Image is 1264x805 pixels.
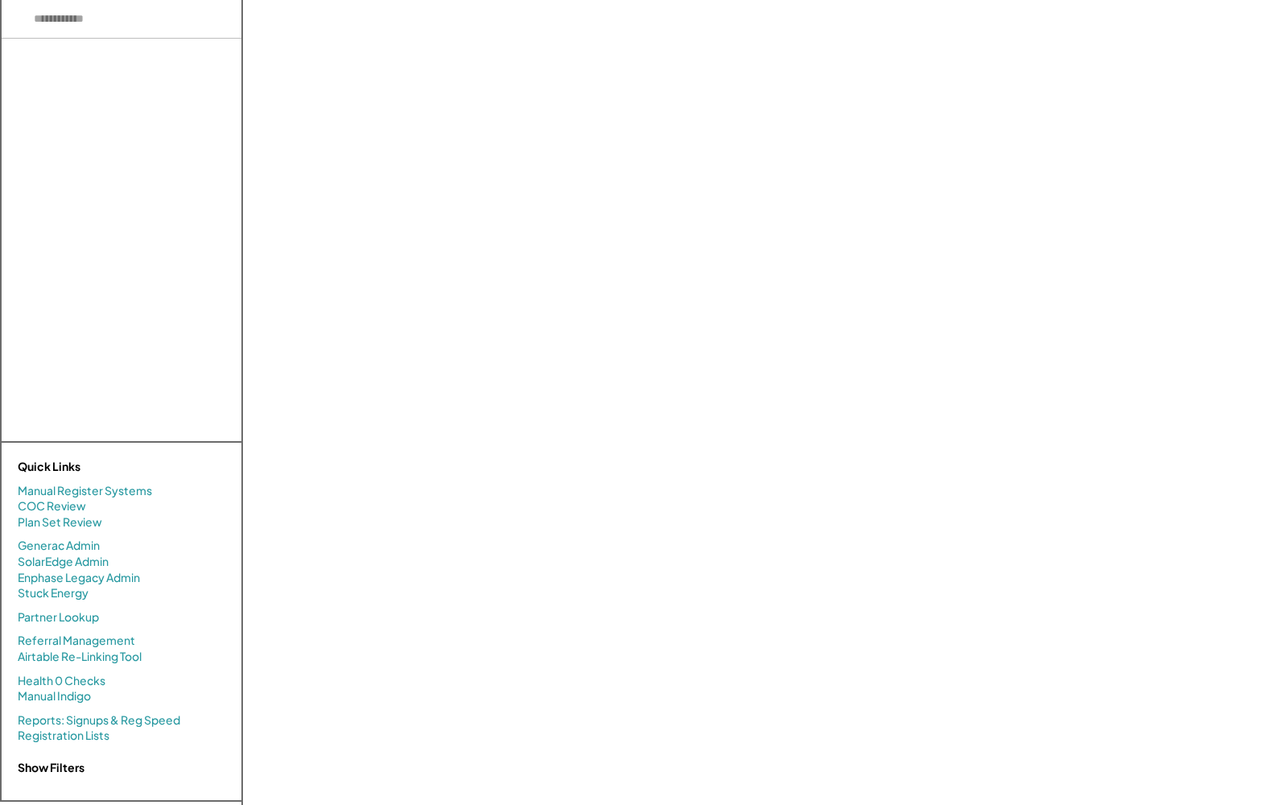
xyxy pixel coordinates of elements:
a: Plan Set Review [18,514,102,530]
a: Partner Lookup [18,609,99,625]
a: Registration Lists [18,728,109,744]
a: Manual Indigo [18,688,91,704]
a: SolarEdge Admin [18,554,109,570]
a: COC Review [18,498,86,514]
a: Health 0 Checks [18,673,105,689]
a: Reports: Signups & Reg Speed [18,712,180,729]
a: Manual Register Systems [18,483,152,499]
a: Airtable Re-Linking Tool [18,649,142,665]
a: Stuck Energy [18,585,89,601]
a: Enphase Legacy Admin [18,570,140,586]
strong: Show Filters [18,760,84,774]
a: Generac Admin [18,538,100,554]
a: Referral Management [18,633,135,649]
div: Quick Links [18,459,179,475]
